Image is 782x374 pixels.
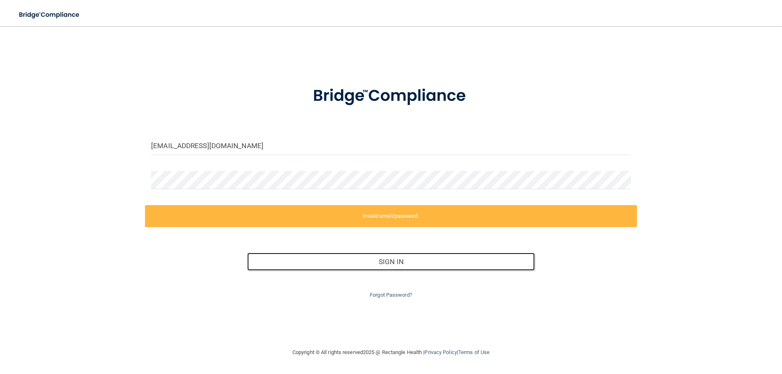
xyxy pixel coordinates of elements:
[370,292,412,298] a: Forgot Password?
[151,137,631,155] input: Email
[242,339,540,365] div: Copyright © All rights reserved 2025 @ Rectangle Health | |
[247,253,535,271] button: Sign In
[145,205,637,227] label: Invalid email/password.
[641,316,772,349] iframe: Drift Widget Chat Controller
[296,75,486,117] img: bridge_compliance_login_screen.278c3ca4.svg
[12,7,87,23] img: bridge_compliance_login_screen.278c3ca4.svg
[458,349,490,355] a: Terms of Use
[424,349,457,355] a: Privacy Policy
